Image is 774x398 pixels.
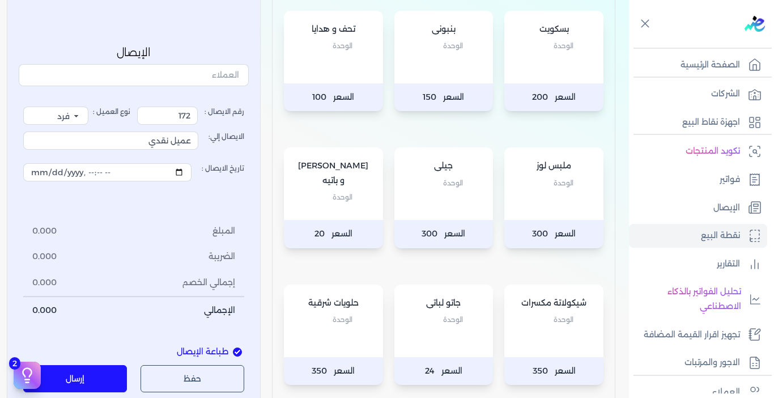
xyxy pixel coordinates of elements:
p: السعر [504,83,603,112]
label: رقم الايصال : [137,107,244,125]
p: التقارير [717,257,740,272]
span: 350 [533,364,548,379]
span: 150 [423,90,436,105]
p: حلويات شرقية [295,296,372,311]
span: 100 [312,90,326,105]
a: تكويد المنتجات [629,139,767,163]
a: نقطة البيع [629,224,767,248]
button: إرسال [23,365,127,392]
a: فواتير [629,168,767,192]
p: تجهيز اقرار القيمة المضافة [644,328,740,342]
p: اجهزة نقاط البيع [682,115,740,130]
span: الضريبة [209,251,235,264]
p: ملبس لوز [516,159,592,173]
span: الوحدة [554,312,573,327]
a: الإيصال [629,196,767,220]
input: الايصال إلي: [23,132,198,150]
p: شيكولاتة مكسرات [516,296,592,311]
label: الايصال إلي: [23,125,244,156]
img: logo [745,16,765,32]
p: الشركات [711,87,740,101]
a: تحليل الفواتير بالذكاء الاصطناعي [629,280,767,318]
span: 20 [314,227,325,242]
input: العملاء [19,65,249,86]
input: طباعة الإيصال [233,348,242,357]
span: 0.000 [32,225,57,238]
span: الوحدة [333,190,352,205]
span: الوحدة [554,39,573,53]
p: بسكويت [516,22,592,37]
label: تاريخ الايصال : [23,156,244,188]
a: التقارير [629,252,767,276]
a: تجهيز اقرار القيمة المضافة [629,323,767,347]
a: اجهزة نقاط البيع [629,111,767,134]
span: الوحدة [554,176,573,190]
p: السعر [284,357,383,386]
span: إجمالي الخصم [182,277,235,289]
p: السعر [504,357,603,386]
button: حفظ [141,365,244,392]
p: جاتو لباتى [406,296,482,311]
span: 350 [312,364,327,379]
p: الاجور والمرتبات [684,355,740,370]
p: تحليل الفواتير بالذكاء الاصطناعي [635,285,741,314]
p: السعر [394,357,494,386]
p: الصفحة الرئيسية [681,58,740,73]
span: المبلغ [212,225,235,238]
span: الإجمالي [204,304,235,317]
p: السعر [394,220,494,248]
span: طباعة الإيصال [177,346,228,359]
p: الإيصال [713,201,740,215]
span: 0.000 [32,304,57,317]
span: 300 [422,227,437,242]
button: العملاء [19,65,249,91]
span: 2 [9,357,20,370]
p: نقطة البيع [701,228,740,243]
p: السعر [284,83,383,112]
p: جيلى [406,159,482,173]
a: الاجور والمرتبات [629,351,767,375]
p: تكويد المنتجات [686,144,740,159]
span: الوحدة [443,39,463,53]
span: الوحدة [443,312,463,327]
a: الشركات [629,82,767,106]
a: الصفحة الرئيسية [629,53,767,77]
button: 2 [14,362,41,389]
p: السعر [504,220,603,248]
select: نوع العميل : [23,107,88,125]
span: 0.000 [32,277,57,289]
span: 24 [425,364,435,379]
span: 200 [532,90,548,105]
p: السعر [284,220,383,248]
p: [PERSON_NAME] و باتيه [295,159,372,188]
span: الوحدة [333,39,352,53]
input: رقم الايصال : [137,107,198,125]
p: فواتير [720,172,740,187]
span: 0.000 [32,251,57,264]
p: بنبونى [406,22,482,37]
label: نوع العميل : [23,107,130,125]
span: الوحدة [443,176,463,190]
p: تحف و هدايا [295,22,372,37]
span: 300 [532,227,548,242]
p: السعر [394,83,494,112]
p: الإيصال [19,45,249,60]
input: تاريخ الايصال : [23,163,192,181]
span: الوحدة [333,312,352,327]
